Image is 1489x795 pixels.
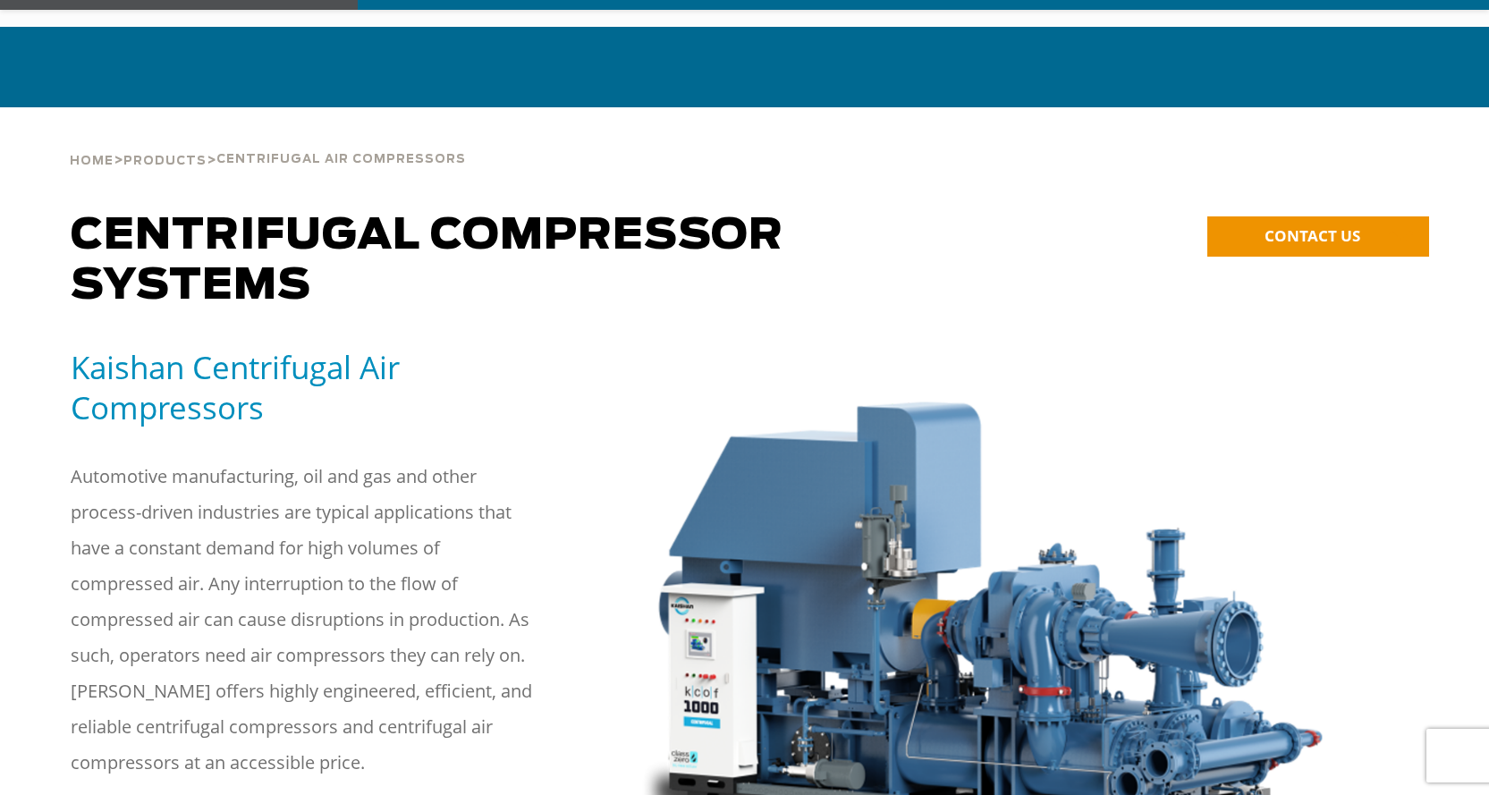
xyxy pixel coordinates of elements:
span: CONTACT US [1265,225,1360,246]
a: Home [70,152,114,168]
p: Automotive manufacturing, oil and gas and other process-driven industries are typical application... [71,459,537,781]
a: CONTACT US [1207,216,1429,257]
span: Home [70,156,114,167]
a: Products [123,152,207,168]
span: Centrifugal Air Compressors [216,154,466,165]
span: Products [123,156,207,167]
div: > > [70,107,466,175]
span: Centrifugal Compressor Systems [71,215,783,308]
h5: Kaishan Centrifugal Air Compressors [71,347,597,427]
